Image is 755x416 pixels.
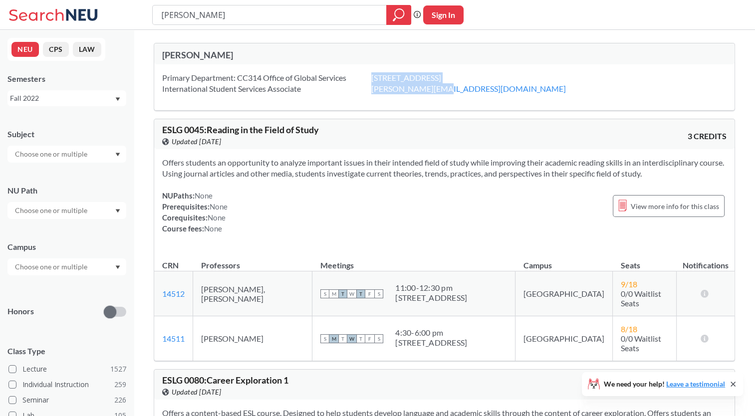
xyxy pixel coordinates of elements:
[7,306,34,317] p: Honors
[347,334,356,343] span: W
[162,124,319,135] span: ESLG 0045 : Reading in the Field of Study
[114,395,126,406] span: 226
[172,136,221,147] span: Updated [DATE]
[172,387,221,398] span: Updated [DATE]
[7,346,126,357] span: Class Type
[621,334,661,353] span: 0/0 Waitlist Seats
[115,97,120,101] svg: Dropdown arrow
[8,378,126,391] label: Individual Instruction
[210,202,228,211] span: None
[347,289,356,298] span: W
[195,191,213,200] span: None
[160,6,379,23] input: Class, professor, course number, "phrase"
[515,271,613,316] td: [GEOGRAPHIC_DATA]
[162,289,185,298] a: 14512
[7,185,126,196] div: NU Path
[10,93,114,104] div: Fall 2022
[162,158,724,178] span: Offers students an opportunity to analyze important issues in their intended field of study while...
[43,42,69,57] button: CPS
[193,250,312,271] th: Professors
[115,153,120,157] svg: Dropdown arrow
[8,394,126,407] label: Seminar
[371,84,566,93] a: [PERSON_NAME][EMAIL_ADDRESS][DOMAIN_NAME]
[338,334,347,343] span: T
[371,72,591,94] div: [STREET_ADDRESS]
[515,316,613,361] td: [GEOGRAPHIC_DATA]
[338,289,347,298] span: T
[329,289,338,298] span: M
[162,375,288,386] span: ESLG 0080 : Career Exploration 1
[320,289,329,298] span: S
[604,381,725,388] span: We need your help!
[7,146,126,163] div: Dropdown arrow
[395,293,467,303] div: [STREET_ADDRESS]
[613,250,677,271] th: Seats
[621,279,637,289] span: 9 / 18
[395,283,467,293] div: 11:00 - 12:30 pm
[386,5,411,25] div: magnifying glass
[7,90,126,106] div: Fall 2022Dropdown arrow
[7,258,126,275] div: Dropdown arrow
[393,8,405,22] svg: magnifying glass
[115,209,120,213] svg: Dropdown arrow
[193,271,312,316] td: [PERSON_NAME], [PERSON_NAME]
[688,131,727,142] span: 3 CREDITS
[115,265,120,269] svg: Dropdown arrow
[621,289,661,308] span: 0/0 Waitlist Seats
[395,338,467,348] div: [STREET_ADDRESS]
[193,316,312,361] td: [PERSON_NAME]
[312,250,515,271] th: Meetings
[395,328,467,338] div: 4:30 - 6:00 pm
[356,289,365,298] span: T
[374,334,383,343] span: S
[320,334,329,343] span: S
[7,73,126,84] div: Semesters
[365,289,374,298] span: F
[162,260,179,271] div: CRN
[374,289,383,298] span: S
[162,190,228,234] div: NUPaths: Prerequisites: Corequisites: Course fees:
[631,200,719,212] span: View more info for this class
[423,5,464,24] button: Sign In
[356,334,365,343] span: T
[208,213,226,222] span: None
[162,72,371,94] div: Primary Department: CC314 Office of Global Services International Student Services Associate
[10,261,94,273] input: Choose one or multiple
[329,334,338,343] span: M
[204,224,222,233] span: None
[621,324,637,334] span: 8 / 18
[11,42,39,57] button: NEU
[110,364,126,375] span: 1527
[515,250,613,271] th: Campus
[666,380,725,388] a: Leave a testimonial
[7,241,126,252] div: Campus
[114,379,126,390] span: 259
[73,42,101,57] button: LAW
[8,363,126,376] label: Lecture
[162,49,445,60] div: [PERSON_NAME]
[10,148,94,160] input: Choose one or multiple
[10,205,94,216] input: Choose one or multiple
[365,334,374,343] span: F
[7,202,126,219] div: Dropdown arrow
[162,334,185,343] a: 14511
[677,250,735,271] th: Notifications
[7,129,126,140] div: Subject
